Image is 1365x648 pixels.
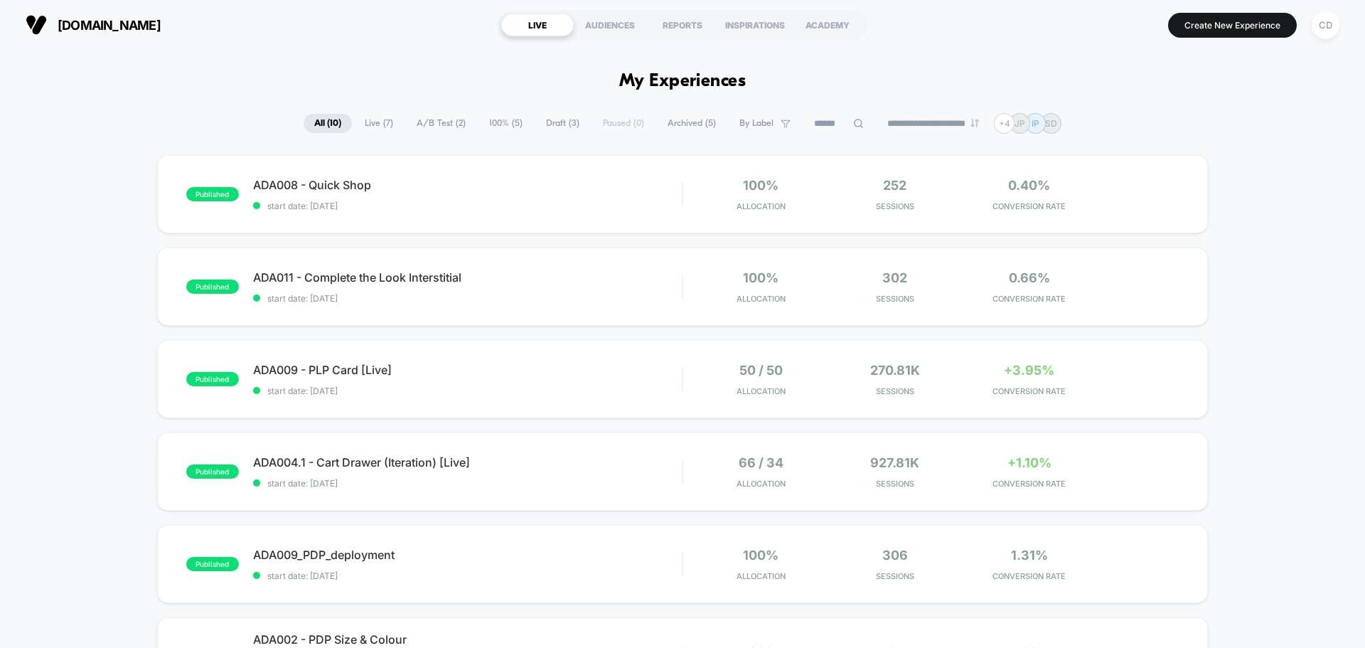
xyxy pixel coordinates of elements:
[478,114,533,133] span: 100% ( 5 )
[739,118,773,129] span: By Label
[965,386,1093,396] span: CONVERSION RATE
[406,114,476,133] span: A/B Test ( 2 )
[719,14,791,36] div: INSPIRATIONS
[253,201,682,211] span: start date: [DATE]
[1168,13,1297,38] button: Create New Experience
[619,71,746,92] h1: My Experiences
[743,548,778,563] span: 100%
[739,455,783,470] span: 66 / 34
[965,294,1093,304] span: CONVERSION RATE
[1307,11,1344,40] button: CD
[253,293,682,304] span: start date: [DATE]
[253,455,682,469] span: ADA004.1 - Cart Drawer (Iteration) [Live]
[657,114,727,133] span: Archived ( 5 )
[186,464,239,479] span: published
[737,386,786,396] span: Allocation
[882,270,907,285] span: 302
[965,479,1093,489] span: CONVERSION RATE
[832,386,959,396] span: Sessions
[186,187,239,201] span: published
[737,294,786,304] span: Allocation
[1312,11,1339,39] div: CD
[970,119,979,127] img: end
[737,201,786,211] span: Allocation
[1032,118,1039,129] p: IP
[253,632,682,647] span: ADA002 - PDP Size & Colour
[253,478,682,489] span: start date: [DATE]
[501,14,574,36] div: LIVE
[743,178,778,193] span: 100%
[737,479,786,489] span: Allocation
[832,571,959,581] span: Sessions
[791,14,864,36] div: ACADEMY
[253,386,682,396] span: start date: [DATE]
[1004,363,1054,378] span: +3.95%
[253,270,682,285] span: ADA011 - Complete the Look Interstitial
[1011,548,1048,563] span: 1.31%
[304,114,352,133] span: All ( 10 )
[832,294,959,304] span: Sessions
[832,479,959,489] span: Sessions
[186,372,239,386] span: published
[1008,178,1050,193] span: 0.40%
[1009,270,1050,285] span: 0.66%
[58,18,161,33] span: [DOMAIN_NAME]
[354,114,404,133] span: Live ( 7 )
[253,363,682,377] span: ADA009 - PLP Card [Live]
[1007,455,1051,470] span: +1.10%
[832,201,959,211] span: Sessions
[646,14,719,36] div: REPORTS
[739,363,783,378] span: 50 / 50
[743,270,778,285] span: 100%
[870,455,919,470] span: 927.81k
[737,571,786,581] span: Allocation
[186,557,239,571] span: published
[883,178,906,193] span: 252
[574,14,646,36] div: AUDIENCES
[965,201,1093,211] span: CONVERSION RATE
[994,113,1015,134] div: + 4
[26,14,47,36] img: Visually logo
[882,548,908,563] span: 306
[1045,118,1057,129] p: SD
[253,178,682,192] span: ADA008 - Quick Shop
[253,548,682,562] span: ADA009_PDP_deployment
[870,363,920,378] span: 270.81k
[965,571,1093,581] span: CONVERSION RATE
[21,14,165,36] button: [DOMAIN_NAME]
[186,280,239,294] span: published
[535,114,590,133] span: Draft ( 3 )
[253,570,682,581] span: start date: [DATE]
[1015,118,1025,129] p: JP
